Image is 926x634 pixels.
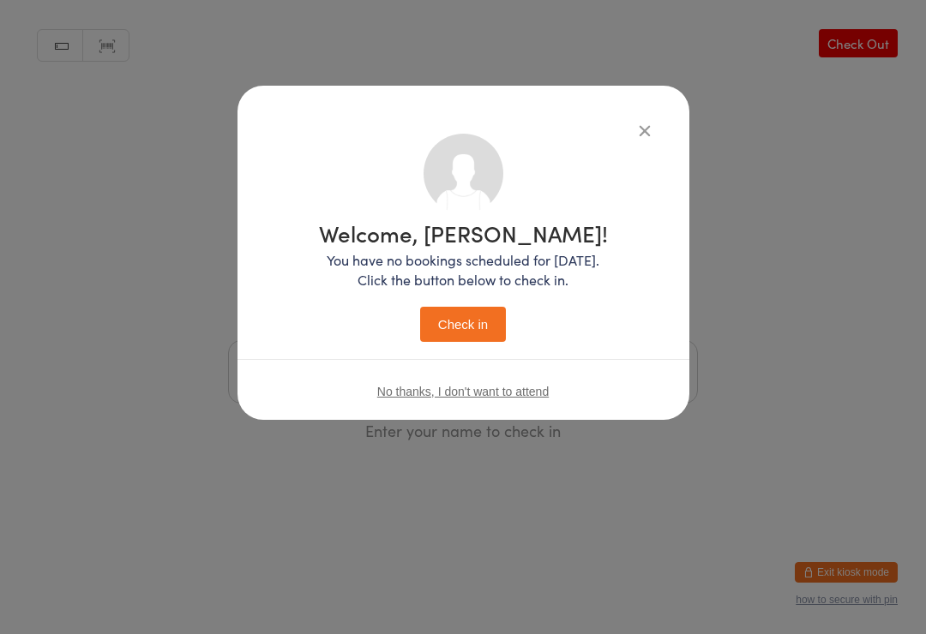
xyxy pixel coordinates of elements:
p: You have no bookings scheduled for [DATE]. Click the button below to check in. [319,250,608,290]
img: no_photo.png [424,134,503,213]
button: No thanks, I don't want to attend [377,385,549,398]
button: Check in [420,307,506,342]
h1: Welcome, [PERSON_NAME]! [319,222,608,244]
